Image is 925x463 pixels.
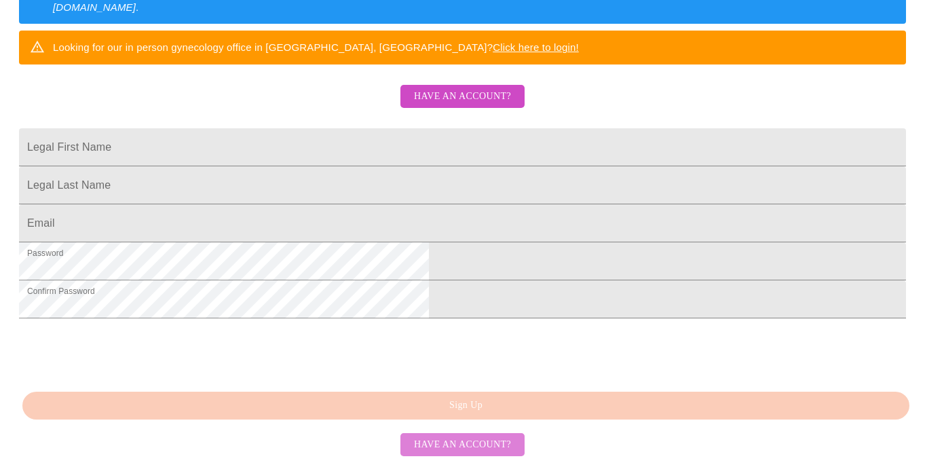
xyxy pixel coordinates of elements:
a: Have an account? [397,100,528,111]
iframe: reCAPTCHA [19,325,225,378]
button: Have an account? [400,433,525,457]
button: Have an account? [400,85,525,109]
a: Click here to login! [493,41,579,53]
div: Looking for our in person gynecology office in [GEOGRAPHIC_DATA], [GEOGRAPHIC_DATA]? [53,35,579,60]
a: Have an account? [397,438,528,449]
span: Have an account? [414,437,511,453]
span: Have an account? [414,88,511,105]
